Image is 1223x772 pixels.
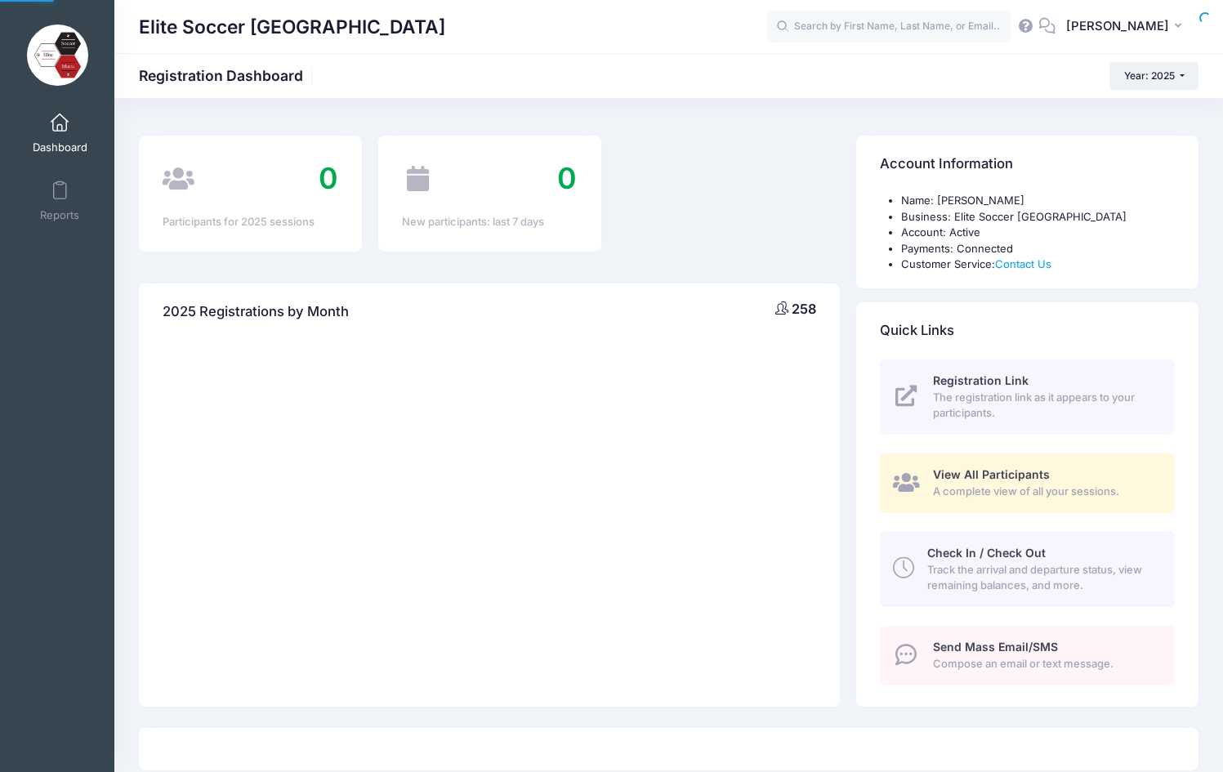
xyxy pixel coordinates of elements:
[1124,69,1175,82] span: Year: 2025
[933,656,1156,672] span: Compose an email or text message.
[21,172,99,230] a: Reports
[33,141,87,154] span: Dashboard
[163,288,349,335] h4: 2025 Registrations by Month
[40,208,79,222] span: Reports
[557,160,577,196] span: 0
[21,105,99,162] a: Dashboard
[933,640,1058,654] span: Send Mass Email/SMS
[933,467,1050,481] span: View All Participants
[880,531,1175,606] a: Check In / Check Out Track the arrival and departure status, view remaining balances, and more.
[319,160,338,196] span: 0
[880,359,1175,435] a: Registration Link The registration link as it appears to your participants.
[792,301,816,317] span: 258
[933,390,1156,422] span: The registration link as it appears to your participants.
[1066,17,1169,35] span: [PERSON_NAME]
[880,141,1013,188] h4: Account Information
[901,193,1175,209] li: Name: [PERSON_NAME]
[880,307,954,354] h4: Quick Links
[402,214,578,230] div: New participants: last 7 days
[1056,8,1198,46] button: [PERSON_NAME]
[901,241,1175,257] li: Payments: Connected
[901,225,1175,241] li: Account: Active
[995,257,1051,270] a: Contact Us
[766,11,1011,43] input: Search by First Name, Last Name, or Email...
[163,214,338,230] div: Participants for 2025 sessions
[139,8,445,46] h1: Elite Soccer [GEOGRAPHIC_DATA]
[933,373,1029,387] span: Registration Link
[901,257,1175,273] li: Customer Service:
[27,25,88,86] img: Elite Soccer Ithaca
[880,453,1175,513] a: View All Participants A complete view of all your sessions.
[933,484,1156,500] span: A complete view of all your sessions.
[139,67,317,84] h1: Registration Dashboard
[1109,62,1198,90] button: Year: 2025
[880,626,1175,685] a: Send Mass Email/SMS Compose an email or text message.
[901,209,1175,225] li: Business: Elite Soccer [GEOGRAPHIC_DATA]
[927,546,1046,560] span: Check In / Check Out
[927,562,1156,594] span: Track the arrival and departure status, view remaining balances, and more.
